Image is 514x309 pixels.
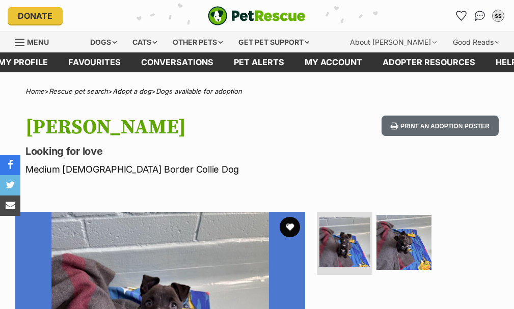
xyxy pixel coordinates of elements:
button: favourite [280,217,300,237]
a: Pet alerts [224,52,294,72]
a: Adopt a dog [113,87,151,95]
span: Menu [27,38,49,46]
div: Dogs [83,32,124,52]
a: Adopter resources [372,52,485,72]
a: Favourites [453,8,470,24]
a: Dogs available for adoption [156,87,242,95]
a: conversations [131,52,224,72]
a: My account [294,52,372,72]
a: Rescue pet search [49,87,108,95]
div: Get pet support [231,32,316,52]
a: PetRescue [208,6,306,25]
ul: Account quick links [453,8,506,24]
img: chat-41dd97257d64d25036548639549fe6c8038ab92f7586957e7f3b1b290dea8141.svg [475,11,485,21]
a: Menu [15,32,56,50]
p: Looking for love [25,144,315,158]
img: logo-e224e6f780fb5917bec1dbf3a21bbac754714ae5b6737aabdf751b685950b380.svg [208,6,306,25]
button: My account [490,8,506,24]
div: Cats [125,32,164,52]
div: Good Reads [446,32,506,52]
h1: [PERSON_NAME] [25,116,315,139]
div: ss [493,11,503,21]
img: Photo of Penny [376,215,431,270]
img: Photo of Penny [319,217,369,267]
a: Favourites [58,52,131,72]
div: Other pets [166,32,230,52]
div: About [PERSON_NAME] [343,32,444,52]
a: Donate [8,7,63,24]
a: Conversations [472,8,488,24]
button: Print an adoption poster [382,116,499,136]
a: Home [25,87,44,95]
p: Medium [DEMOGRAPHIC_DATA] Border Collie Dog [25,162,315,176]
